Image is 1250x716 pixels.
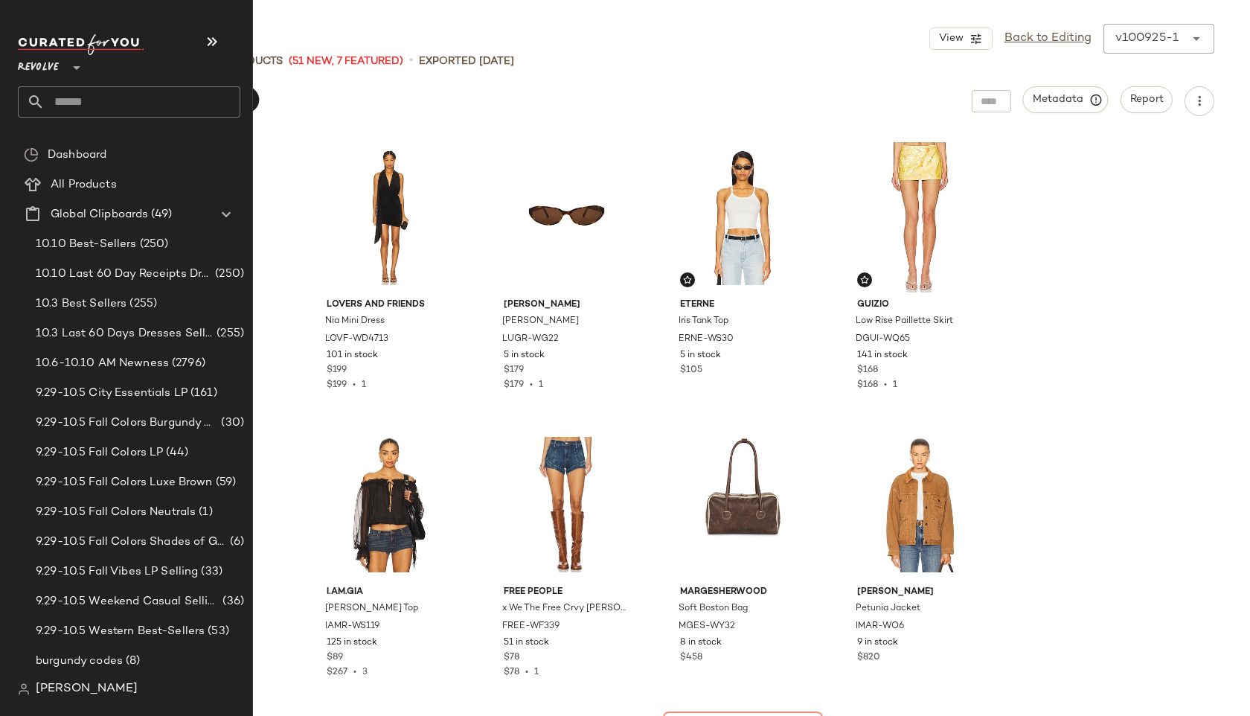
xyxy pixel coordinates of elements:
[502,333,559,346] span: LUGR-WG22
[315,142,464,293] img: LOVF-WD4713_V1.jpg
[213,474,237,491] span: (59)
[187,385,217,402] span: (161)
[504,380,524,390] span: $179
[668,142,818,293] img: ERNE-WS30_V1.jpg
[1129,94,1164,106] span: Report
[680,298,806,312] span: Eterne
[1121,86,1173,113] button: Report
[325,315,385,328] span: Nia Mini Dress
[857,586,983,599] span: [PERSON_NAME]
[327,636,377,650] span: 125 in stock
[856,333,910,346] span: DGUI-WQ65
[679,602,748,616] span: Soft Boston Bag
[18,683,30,695] img: svg%3e
[929,28,992,50] button: View
[163,444,188,461] span: (44)
[198,563,222,581] span: (33)
[492,142,641,293] img: LUGR-WG22_V1.jpg
[36,444,163,461] span: 9.29-10.5 Fall Colors LP
[492,429,641,580] img: FREE-WF339_V1.jpg
[36,385,187,402] span: 9.29-10.5 City Essentials LP
[878,380,893,390] span: •
[679,620,735,633] span: MGES-WY32
[504,586,629,599] span: Free People
[893,380,897,390] span: 1
[36,563,198,581] span: 9.29-10.5 Fall Vibes LP Selling
[36,593,219,610] span: 9.29-10.5 Weekend Casual Selling
[419,54,514,69] p: Exported [DATE]
[504,651,519,665] span: $78
[36,266,212,283] span: 10.10 Last 60 Day Receipts Dresses Selling
[502,315,579,328] span: [PERSON_NAME]
[409,52,413,70] span: •
[680,651,702,665] span: $458
[504,364,524,377] span: $179
[856,620,904,633] span: IMAR-WO6
[205,623,229,640] span: (53)
[36,236,137,253] span: 10.10 Best-Sellers
[856,315,953,328] span: Low Rise Paillette Skirt
[325,620,379,633] span: IAMR-WS119
[51,206,148,223] span: Global Clipboards
[683,275,692,284] img: svg%3e
[1004,30,1092,48] a: Back to Editing
[680,364,702,377] span: $105
[347,668,362,677] span: •
[315,429,464,580] img: IAMR-WS119_V1.jpg
[36,680,138,698] span: [PERSON_NAME]
[845,429,995,580] img: IMAR-WO6_V1.jpg
[504,349,545,362] span: 5 in stock
[18,34,144,55] img: cfy_white_logo.C9jOOHJF.svg
[680,586,806,599] span: MARGESHERWOOD
[1115,30,1179,48] div: v100925-1
[845,142,995,293] img: DGUI-WQ65_V1.jpg
[148,206,172,223] span: (49)
[218,415,244,432] span: (30)
[679,315,728,328] span: Iris Tank Top
[1023,86,1109,113] button: Metadata
[48,147,106,164] span: Dashboard
[214,325,244,342] span: (255)
[502,602,628,616] span: x We The Free Crvy [PERSON_NAME] High Rise Shorts
[327,349,378,362] span: 101 in stock
[126,295,157,313] span: (255)
[504,636,549,650] span: 51 in stock
[539,380,543,390] span: 1
[504,668,519,677] span: $78
[212,266,244,283] span: (250)
[123,653,140,670] span: (8)
[36,355,169,372] span: 10.6-10.10 AM Newness
[362,380,366,390] span: 1
[856,602,920,616] span: Petunia Jacket
[227,534,244,551] span: (6)
[18,51,59,77] span: Revolve
[1032,93,1100,106] span: Metadata
[327,586,452,599] span: I.AM.GIA
[679,333,734,346] span: ERNE-WS30
[668,429,818,580] img: MGES-WY32_V1.jpg
[24,147,39,162] img: svg%3e
[937,33,963,45] span: View
[327,364,347,377] span: $199
[36,295,126,313] span: 10.3 Best Sellers
[534,668,539,677] span: 1
[857,349,908,362] span: 141 in stock
[289,54,403,69] span: (51 New, 7 Featured)
[325,333,388,346] span: LOVF-WD4713
[196,504,212,521] span: (1)
[519,668,534,677] span: •
[327,651,343,665] span: $89
[327,380,347,390] span: $199
[502,620,560,633] span: FREE-WF339
[680,636,722,650] span: 8 in stock
[504,298,629,312] span: [PERSON_NAME]
[857,364,878,377] span: $168
[36,653,123,670] span: burgundy codes
[36,474,213,491] span: 9.29-10.5 Fall Colors Luxe Brown
[860,275,869,284] img: svg%3e
[51,176,117,194] span: All Products
[36,534,227,551] span: 9.29-10.5 Fall Colors Shades of Green
[36,504,196,521] span: 9.29-10.5 Fall Colors Neutrals
[219,593,244,610] span: (36)
[857,298,983,312] span: GUIZIO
